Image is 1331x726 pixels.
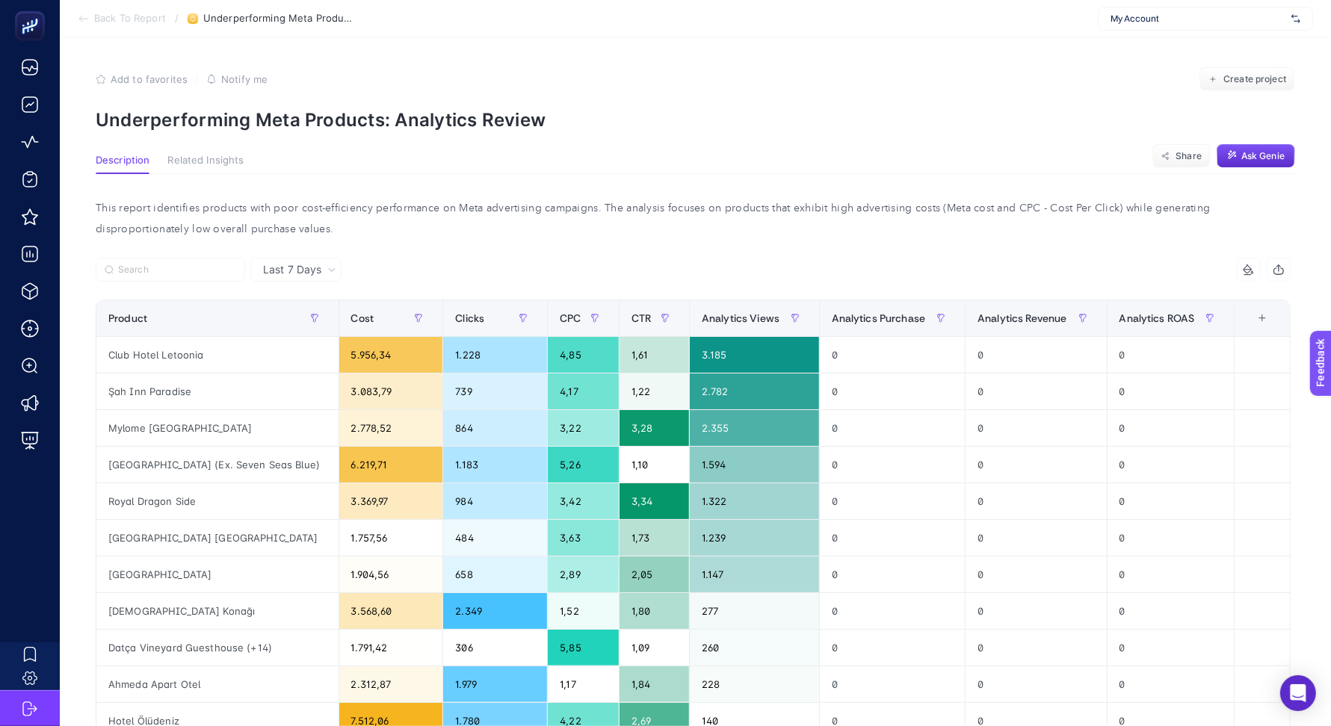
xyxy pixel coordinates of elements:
[96,109,1295,131] p: Underperforming Meta Products: Analytics Review
[966,666,1106,702] div: 0
[1108,556,1234,592] div: 0
[548,593,619,629] div: 1,52
[620,593,689,629] div: 1,80
[96,630,339,665] div: Datça Vineyard Guesthouse (+14)
[443,666,547,702] div: 1.979
[96,73,188,85] button: Add to favorites
[620,373,689,409] div: 1,22
[966,337,1106,373] div: 0
[339,483,443,519] div: 3.369,97
[339,447,443,483] div: 6.219,71
[978,312,1066,324] span: Analytics Revenue
[96,666,339,702] div: Ahmeda Apart Otel
[118,264,236,276] input: Search
[167,155,244,167] span: Related Insights
[620,447,689,483] div: 1,10
[548,447,619,483] div: 5,26
[620,410,689,446] div: 3,28
[1280,675,1316,711] div: Open Intercom Messenger
[548,630,619,665] div: 5,85
[832,312,926,324] span: Analytics Purchase
[339,593,443,629] div: 3.568,60
[820,373,966,409] div: 0
[167,155,244,174] button: Related Insights
[443,483,547,519] div: 984
[1108,483,1234,519] div: 0
[631,312,651,324] span: CTR
[690,447,819,483] div: 1.594
[108,312,147,324] span: Product
[820,630,966,665] div: 0
[690,373,819,409] div: 2.782
[548,556,619,592] div: 2,89
[1176,150,1202,162] span: Share
[560,312,581,324] span: CPC
[351,312,374,324] span: Cost
[1108,593,1234,629] div: 0
[1108,337,1234,373] div: 0
[820,593,966,629] div: 0
[339,337,443,373] div: 5.956,34
[966,410,1106,446] div: 0
[1199,67,1295,91] button: Create project
[966,483,1106,519] div: 0
[548,483,619,519] div: 3,42
[206,73,268,85] button: Notify me
[96,593,339,629] div: [DEMOGRAPHIC_DATA] Konağı
[339,630,443,665] div: 1.791,42
[820,483,966,519] div: 0
[1111,13,1285,25] span: My Account
[966,520,1106,556] div: 0
[548,337,619,373] div: 4,85
[690,630,819,665] div: 260
[690,593,819,629] div: 277
[96,373,339,409] div: Şah Inn Paradise
[96,155,149,174] button: Description
[966,373,1106,409] div: 0
[203,13,353,25] span: Underperforming Meta Products: Analytics Review
[96,556,339,592] div: [GEOGRAPHIC_DATA]
[443,410,547,446] div: 864
[339,520,443,556] div: 1.757,56
[1120,312,1195,324] span: Analytics ROAS
[443,520,547,556] div: 484
[620,520,689,556] div: 1,73
[820,337,966,373] div: 0
[1108,666,1234,702] div: 0
[1223,73,1286,85] span: Create project
[966,593,1106,629] div: 0
[443,447,547,483] div: 1.183
[1108,447,1234,483] div: 0
[84,198,1303,240] div: This report identifies products with poor cost-efficiency performance on Meta advertising campaig...
[339,556,443,592] div: 1.904,56
[1108,410,1234,446] div: 0
[96,483,339,519] div: Royal Dragon Side
[820,447,966,483] div: 0
[690,666,819,702] div: 228
[702,312,779,324] span: Analytics Views
[620,666,689,702] div: 1,84
[1291,11,1300,26] img: svg%3e
[548,666,619,702] div: 1,17
[221,73,268,85] span: Notify me
[966,556,1106,592] div: 0
[548,373,619,409] div: 4,17
[620,556,689,592] div: 2,05
[339,373,443,409] div: 3.083,79
[1241,150,1285,162] span: Ask Genie
[620,483,689,519] div: 3,34
[548,410,619,446] div: 3,22
[443,373,547,409] div: 739
[263,262,321,277] span: Last 7 Days
[690,410,819,446] div: 2.355
[620,630,689,665] div: 1,09
[820,666,966,702] div: 0
[339,666,443,702] div: 2.312,87
[339,410,443,446] div: 2.778,52
[96,520,339,556] div: [GEOGRAPHIC_DATA] [GEOGRAPHIC_DATA]
[1108,520,1234,556] div: 0
[96,447,339,483] div: [GEOGRAPHIC_DATA] (Ex. Seven Seas Blue)
[820,520,966,556] div: 0
[690,483,819,519] div: 1.322
[966,447,1106,483] div: 0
